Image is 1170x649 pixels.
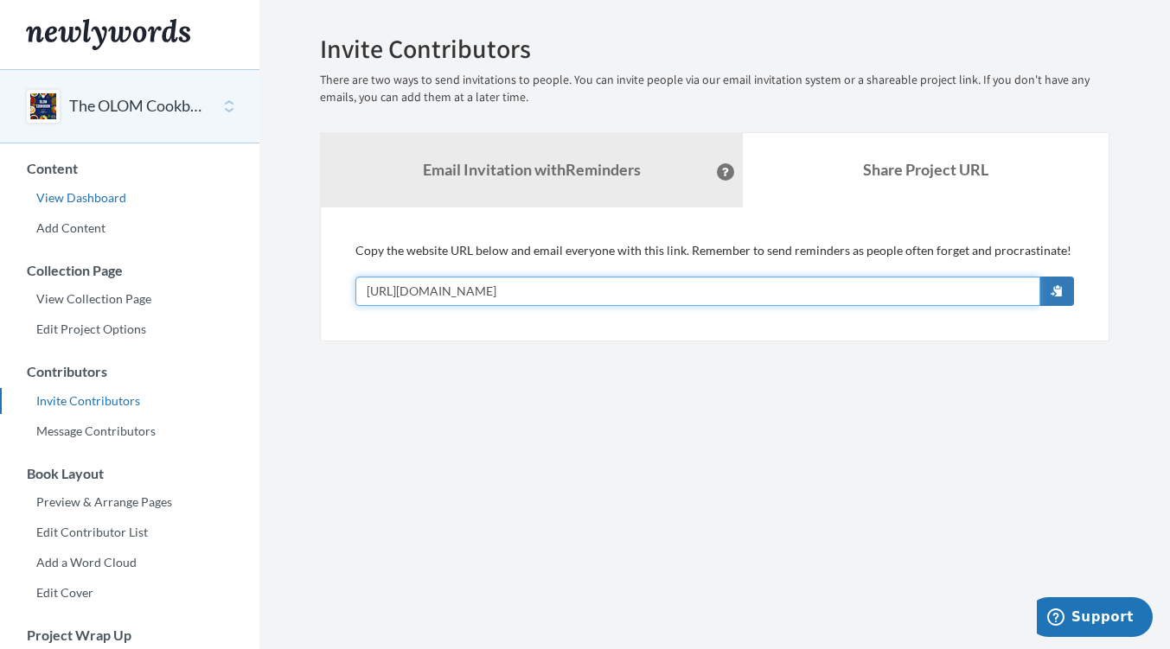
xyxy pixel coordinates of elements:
[26,19,190,50] img: Newlywords logo
[1,263,259,278] h3: Collection Page
[320,72,1109,106] p: There are two ways to send invitations to people. You can invite people via our email invitation ...
[1,161,259,176] h3: Content
[1,466,259,481] h3: Book Layout
[1,364,259,379] h3: Contributors
[1037,597,1153,640] iframe: Opens a widget where you can chat to one of our agents
[1,627,259,643] h3: Project Wrap Up
[69,95,209,118] button: The OLOM Cookbook
[320,35,1109,63] h2: Invite Contributors
[423,160,641,179] strong: Email Invitation with Reminders
[355,242,1074,306] div: Copy the website URL below and email everyone with this link. Remember to send reminders as peopl...
[863,160,988,179] b: Share Project URL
